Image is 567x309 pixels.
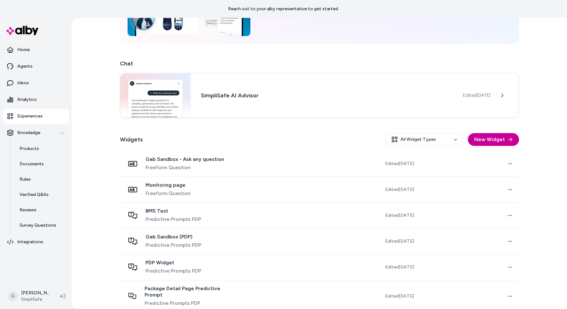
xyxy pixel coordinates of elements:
h2: Chat [120,59,519,68]
span: Predictive Prompts PDP [145,299,233,307]
p: [PERSON_NAME] [21,290,50,296]
span: Edited [DATE] [385,264,414,270]
h3: SimpliSafe AI Advisor [201,91,453,100]
a: Documents [13,156,69,172]
p: Experiences [17,113,43,119]
a: Inbox [3,75,69,91]
span: Freeform Question [146,164,224,171]
span: Edited [DATE] [385,238,414,245]
p: Knowledge [17,130,40,136]
span: Edited [DATE] [463,92,491,99]
a: Verified Q&As [13,187,69,202]
span: Edited [DATE] [385,293,414,299]
span: Edited [DATE] [385,212,414,219]
span: Gab Sandbox (PDP) [146,234,201,240]
img: alby Logo [6,26,38,35]
p: Inbox [17,80,29,86]
p: Integrations [17,239,43,245]
a: Products [13,141,69,156]
button: G[PERSON_NAME]SimpliSafe [4,286,55,306]
a: Survey Questions [13,218,69,233]
a: Experiences [3,109,69,124]
span: Predictive Prompts PDP [146,215,201,223]
span: Freeform Question [146,190,191,197]
a: Reviews [13,202,69,218]
span: Gab Sandbox - Ask any question [146,156,224,162]
p: Analytics [17,96,37,103]
p: Survey Questions [20,222,56,229]
h2: Widgets [120,135,143,144]
span: Predictive Prompts PDP [146,241,201,249]
span: Monitoring page [146,182,191,188]
span: Predictive Prompts PDP [146,267,201,275]
span: Edited [DATE] [385,186,414,193]
button: New Widget [468,133,519,146]
span: PDP Widget [146,260,201,266]
p: Reviews [20,207,36,213]
a: Analytics [3,92,69,107]
span: BMS Test [146,208,201,214]
p: Rules [20,176,31,183]
p: Reach out to your alby representative to get started. [228,6,339,12]
button: All Widget Types [386,133,463,146]
p: Agents [17,63,33,70]
a: Rules [13,172,69,187]
span: G [8,291,18,301]
a: Integrations [3,234,69,250]
a: Chat widgetSimpliSafe AI AdvisorEdited[DATE] [120,73,519,118]
p: Home [17,47,30,53]
span: SimpliSafe [21,296,50,303]
a: Home [3,42,69,57]
span: Package Detail Page Predictive Prompt [145,285,233,298]
img: Chat widget [120,73,191,117]
a: Agents [3,59,69,74]
p: Products [20,146,39,152]
p: Documents [20,161,44,167]
p: Verified Q&As [20,192,49,198]
span: Edited [DATE] [385,161,414,167]
button: Knowledge [3,125,69,140]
